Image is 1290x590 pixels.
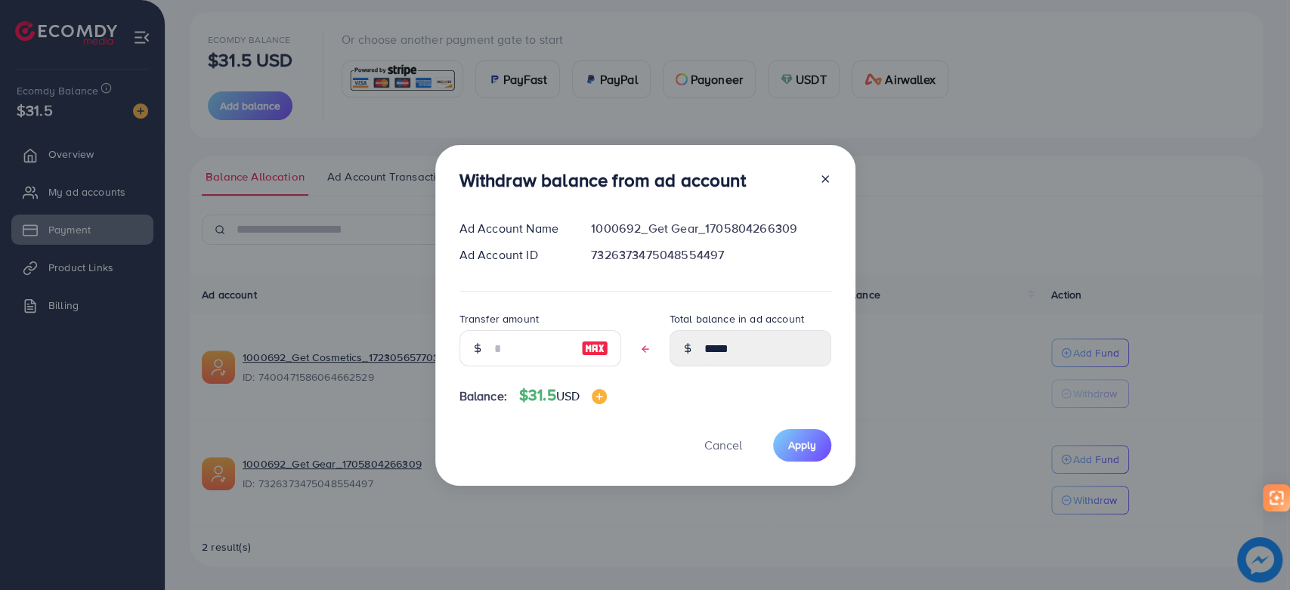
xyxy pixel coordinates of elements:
div: Ad Account ID [447,246,580,264]
img: image [592,389,607,404]
div: 7326373475048554497 [579,246,843,264]
span: Apply [788,437,816,453]
div: 1000692_Get Gear_1705804266309 [579,220,843,237]
button: Cancel [685,429,761,462]
span: USD [556,388,580,404]
span: Cancel [704,437,742,453]
div: Ad Account Name [447,220,580,237]
button: Apply [773,429,831,462]
img: image [581,339,608,357]
span: Balance: [459,388,507,405]
h3: Withdraw balance from ad account [459,169,746,191]
label: Total balance in ad account [670,311,804,326]
label: Transfer amount [459,311,539,326]
h4: $31.5 [519,386,607,405]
